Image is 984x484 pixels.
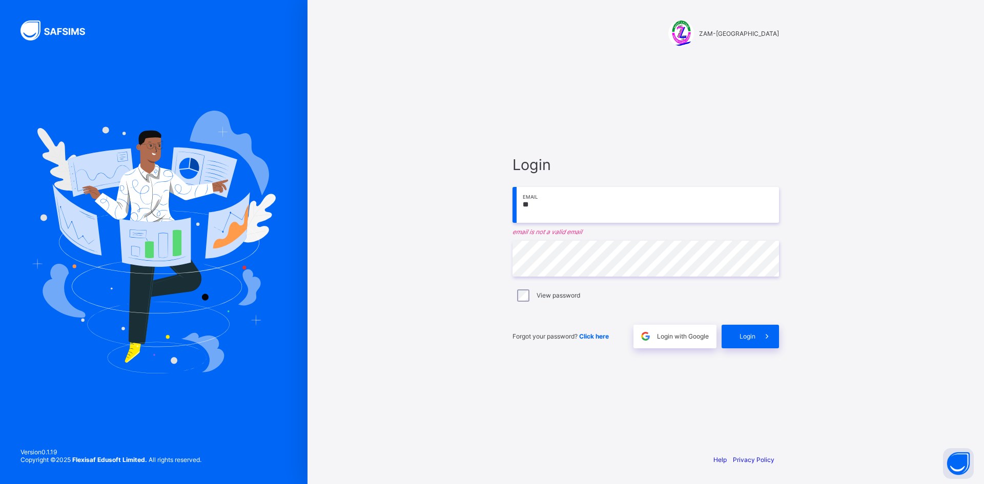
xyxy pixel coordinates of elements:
a: Help [713,456,727,464]
span: Forgot your password? [512,332,609,340]
button: Open asap [943,448,974,479]
label: View password [537,291,580,299]
em: email is not a valid email [512,228,779,236]
img: google.396cfc9801f0270233282035f929180a.svg [640,330,651,342]
a: Click here [579,332,609,340]
span: Login [740,332,755,340]
img: Hero Image [32,111,276,373]
span: Version 0.1.19 [20,448,201,456]
span: Login with Google [657,332,709,340]
span: ZAM-[GEOGRAPHIC_DATA] [699,30,779,37]
span: Login [512,156,779,174]
img: SAFSIMS Logo [20,20,97,40]
span: Copyright © 2025 All rights reserved. [20,456,201,464]
strong: Flexisaf Edusoft Limited. [72,456,147,464]
a: Privacy Policy [733,456,774,464]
